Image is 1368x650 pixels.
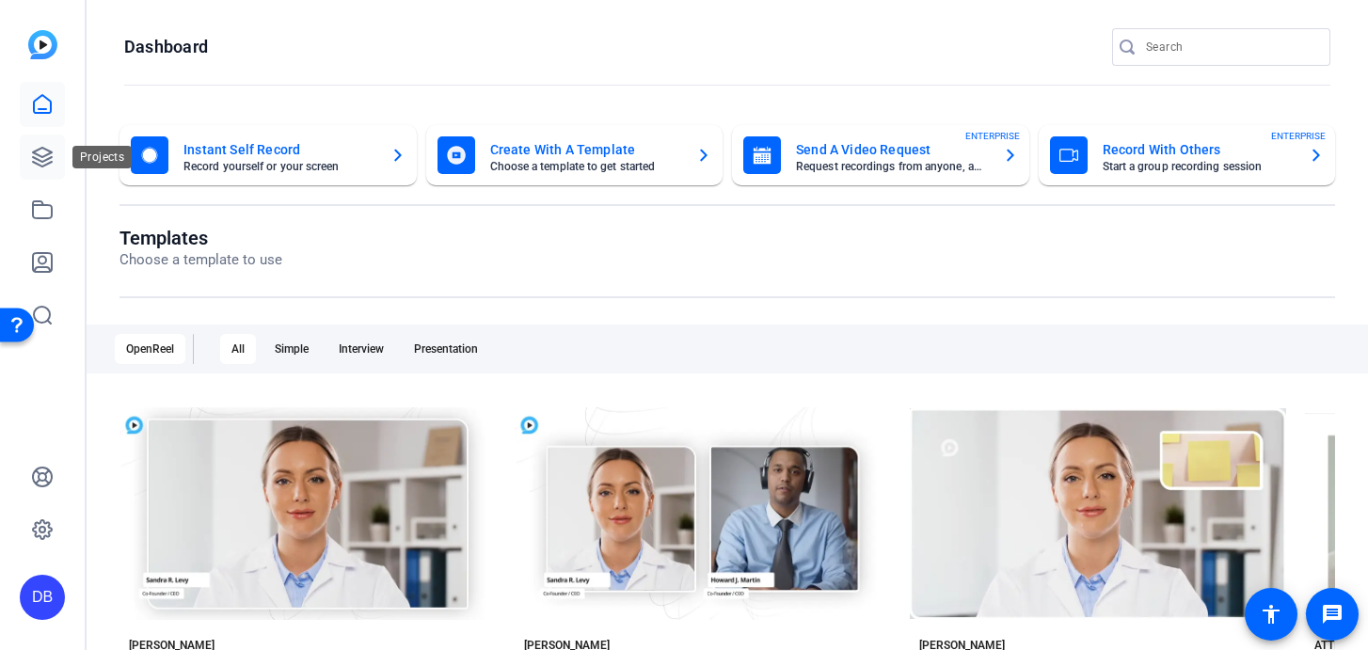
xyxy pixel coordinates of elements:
mat-card-subtitle: Request recordings from anyone, anywhere [796,161,988,172]
div: Presentation [403,334,489,364]
button: Create With A TemplateChoose a template to get started [426,125,724,185]
mat-card-subtitle: Record yourself or your screen [183,161,375,172]
mat-icon: accessibility [1260,603,1282,626]
p: Choose a template to use [119,249,282,271]
h1: Dashboard [124,36,208,58]
span: ENTERPRISE [1271,129,1326,143]
div: Projects [72,146,132,168]
button: Send A Video RequestRequest recordings from anyone, anywhereENTERPRISE [732,125,1029,185]
input: Search [1146,36,1315,58]
mat-icon: message [1321,603,1344,626]
button: Record With OthersStart a group recording sessionENTERPRISE [1039,125,1336,185]
div: All [220,334,256,364]
h1: Templates [119,227,282,249]
mat-card-subtitle: Start a group recording session [1103,161,1295,172]
mat-card-title: Record With Others [1103,138,1295,161]
img: blue-gradient.svg [28,30,57,59]
mat-card-title: Instant Self Record [183,138,375,161]
div: OpenReel [115,334,185,364]
mat-card-title: Send A Video Request [796,138,988,161]
span: ENTERPRISE [965,129,1020,143]
mat-card-subtitle: Choose a template to get started [490,161,682,172]
div: Simple [263,334,320,364]
button: Instant Self RecordRecord yourself or your screen [119,125,417,185]
div: DB [20,575,65,620]
mat-card-title: Create With A Template [490,138,682,161]
div: Interview [327,334,395,364]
